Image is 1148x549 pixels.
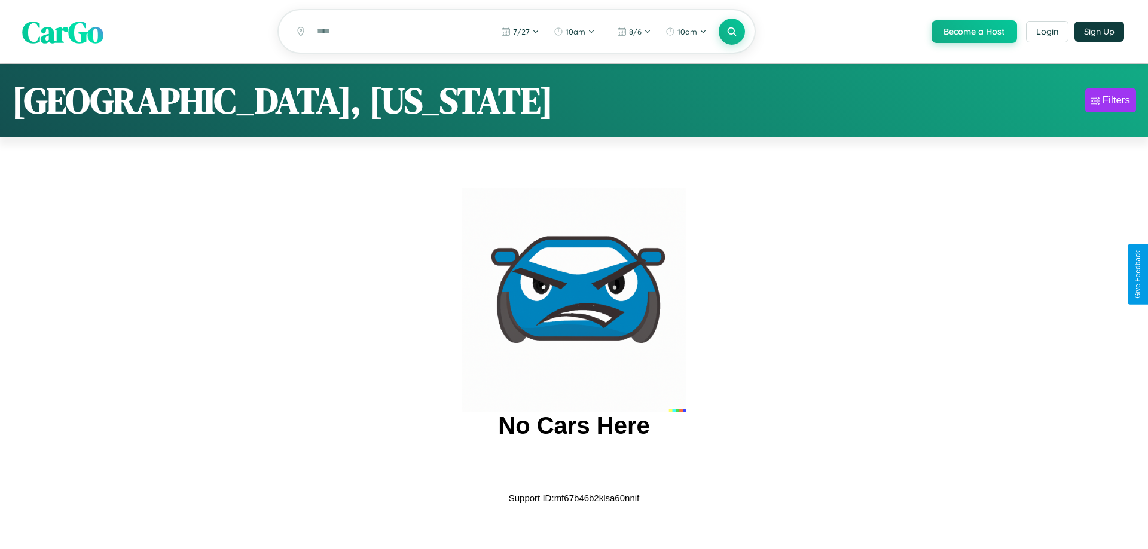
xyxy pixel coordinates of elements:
span: 8 / 6 [629,27,642,36]
button: 7/27 [495,22,545,41]
h2: No Cars Here [498,412,649,439]
div: Give Feedback [1134,250,1142,299]
button: Become a Host [932,20,1017,43]
span: 10am [677,27,697,36]
button: 8/6 [611,22,657,41]
span: CarGo [22,11,103,52]
span: 7 / 27 [513,27,530,36]
p: Support ID: mf67b46b2klsa60nnif [509,490,639,506]
button: Sign Up [1074,22,1124,42]
h1: [GEOGRAPHIC_DATA], [US_STATE] [12,76,553,125]
div: Filters [1103,94,1130,106]
button: 10am [660,22,713,41]
button: 10am [548,22,601,41]
img: car [462,188,686,412]
span: 10am [566,27,585,36]
button: Login [1026,21,1068,42]
button: Filters [1085,88,1136,112]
